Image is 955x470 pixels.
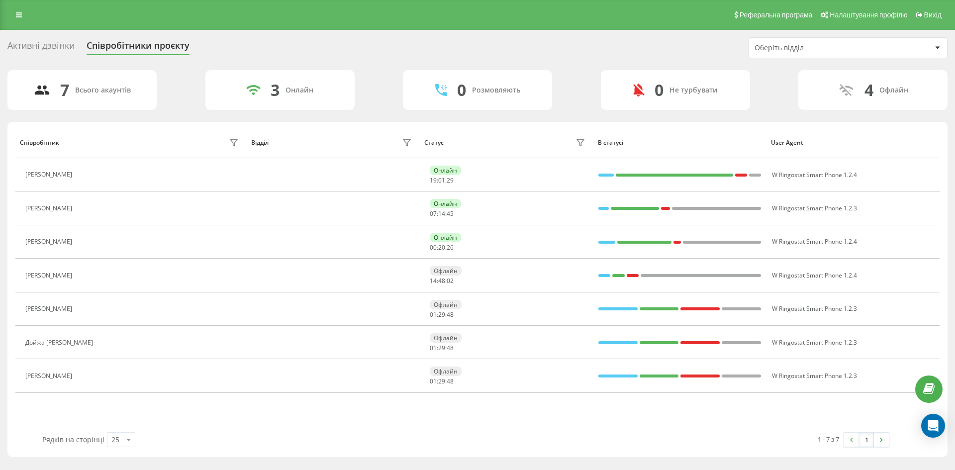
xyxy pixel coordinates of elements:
[20,139,59,146] div: Співробітник
[430,177,454,184] div: : :
[430,300,462,309] div: Офлайн
[430,233,461,242] div: Онлайн
[25,171,75,178] div: [PERSON_NAME]
[457,81,466,99] div: 0
[879,86,908,94] div: Офлайн
[430,176,437,185] span: 19
[447,377,454,385] span: 48
[430,345,454,352] div: : :
[25,373,75,379] div: [PERSON_NAME]
[859,433,874,447] a: 1
[438,277,445,285] span: 48
[7,40,75,56] div: Активні дзвінки
[438,377,445,385] span: 29
[25,339,95,346] div: Дойжа [PERSON_NAME]
[772,372,857,380] span: W Ringostat Smart Phone 1.2.3
[42,435,104,444] span: Рядків на сторінці
[60,81,69,99] div: 7
[447,344,454,352] span: 48
[772,338,857,347] span: W Ringostat Smart Phone 1.2.3
[924,11,942,19] span: Вихід
[447,243,454,252] span: 26
[430,311,454,318] div: : :
[755,44,873,52] div: Оберіть відділ
[430,266,462,276] div: Офлайн
[430,209,437,218] span: 07
[447,176,454,185] span: 29
[430,243,437,252] span: 00
[472,86,520,94] div: Розмовляють
[271,81,280,99] div: 3
[25,205,75,212] div: [PERSON_NAME]
[430,278,454,284] div: : :
[430,199,461,208] div: Онлайн
[430,310,437,319] span: 01
[655,81,664,99] div: 0
[111,435,119,445] div: 25
[772,304,857,313] span: W Ringostat Smart Phone 1.2.3
[430,344,437,352] span: 01
[772,237,857,246] span: W Ringostat Smart Phone 1.2.4
[772,171,857,179] span: W Ringostat Smart Phone 1.2.4
[830,11,907,19] span: Налаштування профілю
[438,344,445,352] span: 29
[430,277,437,285] span: 14
[286,86,313,94] div: Онлайн
[818,434,839,444] div: 1 - 7 з 7
[430,244,454,251] div: : :
[921,414,945,438] div: Open Intercom Messenger
[251,139,269,146] div: Відділ
[430,210,454,217] div: : :
[424,139,444,146] div: Статус
[430,377,437,385] span: 01
[87,40,190,56] div: Співробітники проєкту
[447,310,454,319] span: 48
[598,139,762,146] div: В статусі
[438,176,445,185] span: 01
[25,305,75,312] div: [PERSON_NAME]
[447,209,454,218] span: 45
[430,367,462,376] div: Офлайн
[430,166,461,175] div: Онлайн
[864,81,873,99] div: 4
[772,271,857,280] span: W Ringostat Smart Phone 1.2.4
[447,277,454,285] span: 02
[772,204,857,212] span: W Ringostat Smart Phone 1.2.3
[438,310,445,319] span: 29
[669,86,718,94] div: Не турбувати
[75,86,131,94] div: Всього акаунтів
[771,139,935,146] div: User Agent
[430,333,462,343] div: Офлайн
[25,238,75,245] div: [PERSON_NAME]
[430,378,454,385] div: : :
[25,272,75,279] div: [PERSON_NAME]
[438,243,445,252] span: 20
[740,11,813,19] span: Реферальна програма
[438,209,445,218] span: 14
